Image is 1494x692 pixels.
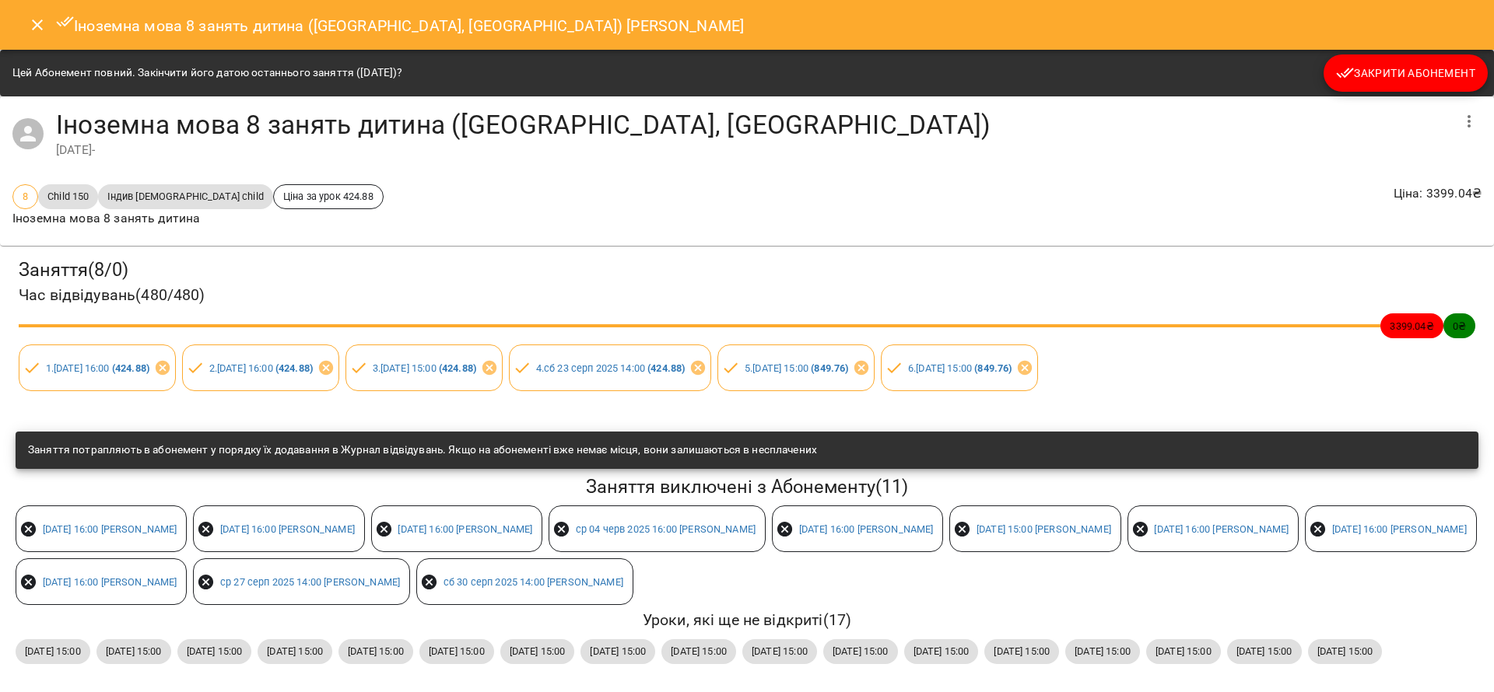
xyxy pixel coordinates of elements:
span: [DATE] 15:00 [1146,644,1221,659]
div: 1.[DATE] 16:00 (424.88) [19,344,176,391]
span: [DATE] 15:00 [258,644,332,659]
a: 5.[DATE] 15:00 (849.76) [745,362,848,374]
div: 2.[DATE] 16:00 (424.88) [182,344,339,391]
span: [DATE] 15:00 [1065,644,1140,659]
a: 4.сб 23 серп 2025 14:00 (424.88) [536,362,686,374]
div: 4.сб 23 серп 2025 14:00 (424.88) [509,344,711,391]
a: [DATE] 15:00 [PERSON_NAME] [977,523,1111,535]
span: 0 ₴ [1443,319,1475,334]
a: [DATE] 16:00 [PERSON_NAME] [43,523,177,535]
h4: Час відвідувань ( 480 / 480 ) [19,283,1475,307]
h4: Іноземна мова 8 занять дитина ([GEOGRAPHIC_DATA], [GEOGRAPHIC_DATA]) [56,109,1450,141]
div: Заняття потрапляють в абонемент у порядку їх додавання в Журнал відвідувань. Якщо на абонементі в... [28,436,817,464]
a: сб 30 серп 2025 14:00 [PERSON_NAME] [444,576,623,588]
a: ср 04 черв 2025 16:00 [PERSON_NAME] [576,523,756,535]
a: 1.[DATE] 16:00 (424.88) [46,362,149,374]
h6: Іноземна мова 8 занять дитина ([GEOGRAPHIC_DATA], [GEOGRAPHIC_DATA]) [PERSON_NAME] [56,12,745,38]
a: 6.[DATE] 15:00 (849.76) [908,362,1012,374]
div: [DATE] - [56,141,1450,159]
b: ( 849.76 ) [811,362,848,374]
h3: Заняття ( 8 / 0 ) [19,258,1475,282]
a: [DATE] 16:00 [PERSON_NAME] [220,523,355,535]
span: [DATE] 15:00 [16,644,90,659]
button: Close [19,6,56,44]
h5: Заняття виключені з Абонементу ( 11 ) [16,475,1478,499]
span: [DATE] 15:00 [96,644,171,659]
button: Закрити Абонемент [1324,54,1488,92]
span: Закрити Абонемент [1336,64,1475,82]
a: [DATE] 16:00 [PERSON_NAME] [799,523,934,535]
b: ( 424.88 ) [439,362,476,374]
span: [DATE] 15:00 [500,644,575,659]
div: 6.[DATE] 15:00 (849.76) [881,344,1038,391]
a: 3.[DATE] 15:00 (424.88) [373,362,476,374]
span: [DATE] 15:00 [742,644,817,659]
span: [DATE] 15:00 [1227,644,1302,659]
b: ( 849.76 ) [974,362,1012,374]
span: [DATE] 15:00 [1308,644,1383,659]
span: [DATE] 15:00 [419,644,494,659]
span: Індив [DEMOGRAPHIC_DATA] child [98,189,272,204]
b: ( 424.88 ) [647,362,685,374]
span: [DATE] 15:00 [177,644,252,659]
p: Ціна : 3399.04 ₴ [1394,184,1482,203]
span: Ціна за урок 424.88 [274,189,383,204]
span: 3399.04 ₴ [1380,319,1443,334]
div: 5.[DATE] 15:00 (849.76) [717,344,875,391]
p: Іноземна мова 8 занять дитина [12,209,384,228]
span: [DATE] 15:00 [580,644,655,659]
div: 3.[DATE] 15:00 (424.88) [345,344,503,391]
span: 8 [13,189,37,204]
a: [DATE] 16:00 [PERSON_NAME] [398,523,532,535]
a: [DATE] 16:00 [PERSON_NAME] [43,576,177,588]
h6: Уроки, які ще не відкриті ( 17 ) [16,608,1478,632]
div: Цей Абонемент повний. Закінчити його датою останнього заняття ([DATE])? [12,59,402,87]
span: [DATE] 15:00 [984,644,1059,659]
span: Child 150 [38,189,98,204]
span: [DATE] 15:00 [904,644,979,659]
b: ( 424.88 ) [112,362,149,374]
span: [DATE] 15:00 [823,644,898,659]
b: ( 424.88 ) [275,362,313,374]
span: [DATE] 15:00 [338,644,413,659]
a: [DATE] 16:00 [PERSON_NAME] [1154,523,1289,535]
a: ср 27 серп 2025 14:00 [PERSON_NAME] [220,576,400,588]
span: [DATE] 15:00 [661,644,736,659]
a: [DATE] 16:00 [PERSON_NAME] [1332,523,1467,535]
a: 2.[DATE] 16:00 (424.88) [209,362,313,374]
